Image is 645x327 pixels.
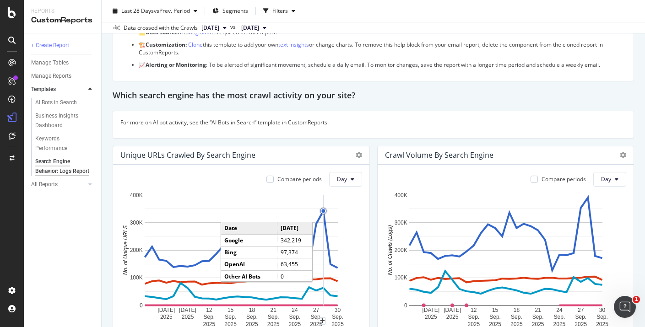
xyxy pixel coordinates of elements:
a: AI Bots in Search [35,98,95,107]
div: Keywords Performance [35,134,87,153]
text: 2025 [575,321,587,327]
text: 30 [335,306,341,313]
div: Reports [31,7,94,15]
text: 100K [130,274,143,281]
text: Sep. [553,314,565,320]
p: For more on AI bot activity, see the “AI Bots in Search” template in CustomReports. [120,118,626,126]
text: 2025 [310,321,322,327]
button: Filters [260,4,299,18]
text: Sep. [468,314,479,320]
text: 24 [556,306,563,313]
text: 2025 [553,321,565,327]
button: [DATE] [238,22,270,33]
text: 2025 [267,321,280,327]
text: [DATE] [422,306,439,313]
text: 0 [140,302,143,308]
span: vs [230,23,238,31]
text: 2025 [446,314,458,320]
text: [DATE] [157,306,175,313]
button: Last 28 DaysvsPrev. Period [109,4,201,18]
text: [DATE] [444,306,461,313]
div: Data crossed with the Crawls [124,24,198,32]
text: 15 [228,306,234,313]
text: 18 [249,306,255,313]
text: 27 [578,306,584,313]
text: 21 [535,306,541,313]
div: Which search engine has the most crawl activity on your site? [113,89,634,103]
text: 30 [599,306,605,313]
a: Business Insights Dashboard [35,111,95,130]
text: 2025 [424,314,437,320]
a: Templates [31,85,86,94]
a: Manage Reports [31,71,95,81]
text: [DATE] [179,306,196,313]
text: 2025 [331,321,344,327]
span: Segments [222,7,248,15]
a: Manage Tables [31,58,95,68]
text: 200K [394,247,407,253]
h2: Which search engine has the most crawl activity on your site? [113,89,355,103]
text: Sep. [332,314,343,320]
text: 2025 [489,321,501,327]
a: + Create Report [31,41,95,50]
p: 📈 : To be alerted of significant movement, schedule a daily email. To monitor changes, save the r... [139,61,626,69]
text: 2025 [531,321,544,327]
div: CustomReports [31,15,94,26]
text: Sep. [310,314,322,320]
div: Templates [31,85,56,94]
span: vs Prev. Period [154,7,190,15]
text: Sep. [575,314,586,320]
div: For more on AI bot activity, see the “AI Bots in Search” template in CustomReports. [113,111,634,139]
text: 2025 [510,321,523,327]
text: 2025 [467,321,480,327]
text: 2025 [182,314,194,320]
text: Sep. [246,314,258,320]
text: 24 [292,306,298,313]
text: 300K [394,220,407,226]
span: Day [601,175,611,183]
p: 🏗️ this template to add your own or change charts. To remove this help block from your email repo... [139,41,626,56]
a: Search Engine Behavior: Logs Report [35,157,95,176]
div: + Create Report [31,41,69,50]
text: 100K [394,274,407,281]
div: All Reports [31,180,58,189]
span: 2025 Aug. 29th [241,24,259,32]
text: Sep. [203,314,215,320]
div: Manage Reports [31,71,71,81]
text: 2025 [246,321,258,327]
text: Sep. [289,314,301,320]
text: 2025 [596,321,608,327]
div: Compare periods [542,175,586,183]
strong: Customization: [146,41,187,48]
div: Business Insights Dashboard [35,111,88,130]
text: Sep. [596,314,608,320]
text: 27 [313,306,320,313]
text: No. of Crawls (Logs) [386,225,393,275]
text: Sep. [268,314,279,320]
div: Filters [272,7,288,15]
text: 12 [471,306,477,313]
iframe: Intercom live chat [614,296,636,318]
div: Search Engine Behavior: Logs Report [35,157,89,176]
div: Manage Tables [31,58,69,68]
text: Sep. [489,314,501,320]
div: Compare periods [277,175,322,183]
text: No. of Unique URLS [122,225,129,275]
a: Keywords Performance [35,134,95,153]
span: Day [337,175,347,183]
text: 400K [394,192,407,198]
text: 2025 [160,314,173,320]
text: 2025 [224,321,237,327]
text: 200K [130,247,143,253]
div: Unique URLs Crawled By Search Engine [120,150,255,160]
text: Sep. [225,314,236,320]
div: plus [319,317,326,325]
div: Crawl Volume By Search Engine [385,150,493,160]
text: 18 [513,306,520,313]
a: text insights [278,41,309,48]
text: Sep. [532,314,543,320]
text: 2025 [289,321,301,327]
span: 1 [633,296,640,303]
text: 300K [130,220,143,226]
text: 21 [270,306,276,313]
